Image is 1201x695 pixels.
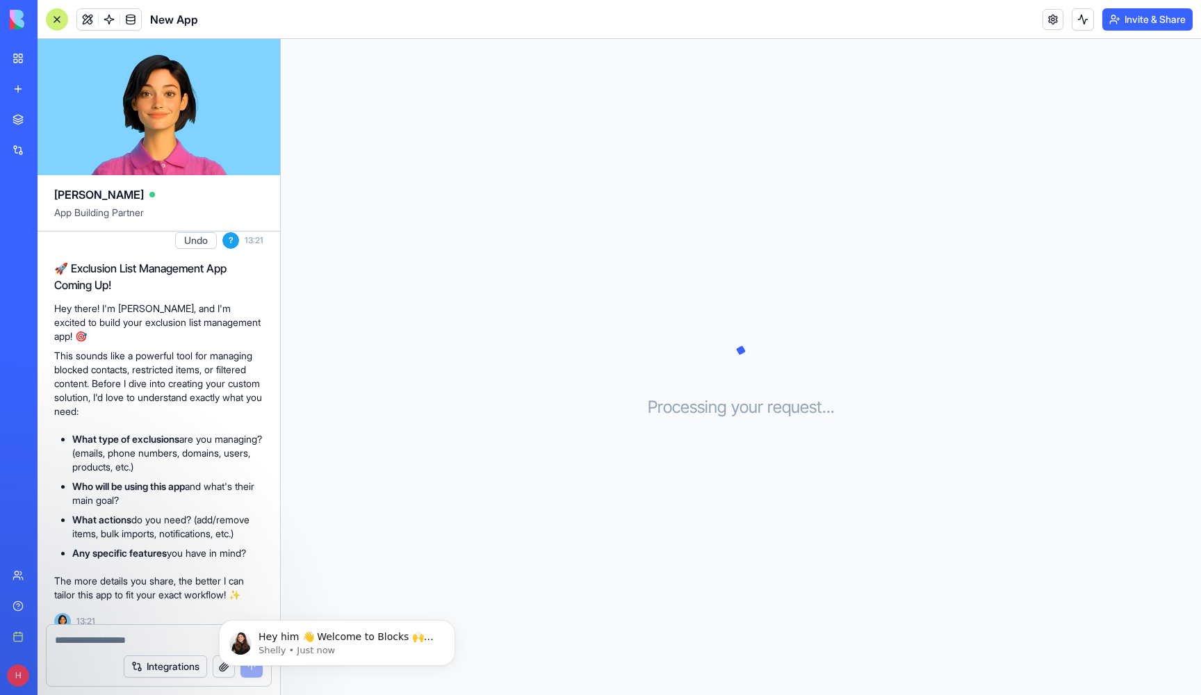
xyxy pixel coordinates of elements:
button: Messages [92,434,185,489]
li: do you need? (add/remove items, bulk imports, notifications, etc.) [72,513,263,541]
p: Hi him 👋 [28,99,250,122]
button: Integrations [124,655,207,678]
span: . [826,396,831,418]
button: Undo [175,232,217,249]
span: Search for help [28,308,113,322]
p: The more details you share, the better I can tailor this app to fit your exact workflow! ✨ [54,574,263,602]
div: Create a ticket [28,236,250,250]
div: Tickets [20,256,258,281]
div: Profile image for Michal [189,22,217,50]
button: Help [186,434,278,489]
span: App Building Partner [54,206,263,231]
img: logo [10,10,96,29]
h3: Processing your request [648,396,835,418]
span: Messages [115,468,163,478]
li: you have in mind? [72,546,263,560]
span: New App [150,11,198,28]
div: FAQ [28,340,233,354]
span: . [822,396,826,418]
span: [PERSON_NAME] [54,186,144,203]
div: Send us a messageWe typically reply within an hour [14,164,264,217]
div: FAQ [20,334,258,360]
span: 13:21 [76,616,95,627]
span: Home [31,468,62,478]
span: ? [222,232,239,249]
strong: Any specific features [72,547,167,559]
div: Close [239,22,264,47]
strong: What actions [72,514,131,525]
iframe: Intercom notifications message [198,591,476,688]
div: Tickets [28,261,233,276]
span: . [831,396,835,418]
span: H [7,664,29,687]
li: are you managing? (emails, phone numbers, domains, users, products, etc.) [72,432,263,474]
strong: Who will be using this app [72,480,185,492]
li: and what's their main goal? [72,480,263,507]
div: Send us a message [28,176,232,190]
p: How can we help? [28,122,250,146]
span: 13:21 [245,235,263,246]
p: This sounds like a powerful tool for managing blocked contacts, restricted items, or filtered con... [54,349,263,418]
button: Search for help [20,301,258,329]
h2: 🚀 Exclusion List Management App Coming Up! [54,260,263,293]
img: Ella_00000_wcx2te.png [54,613,71,630]
div: We typically reply within an hour [28,190,232,205]
p: Hey there! I'm [PERSON_NAME], and I'm excited to build your exclusion list management app! 🎯 [54,302,263,343]
button: Invite & Share [1102,8,1193,31]
img: Profile image for Shelly [163,22,190,50]
strong: What type of exclusions [72,433,179,445]
span: Help [220,468,243,478]
img: logo [28,26,44,49]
